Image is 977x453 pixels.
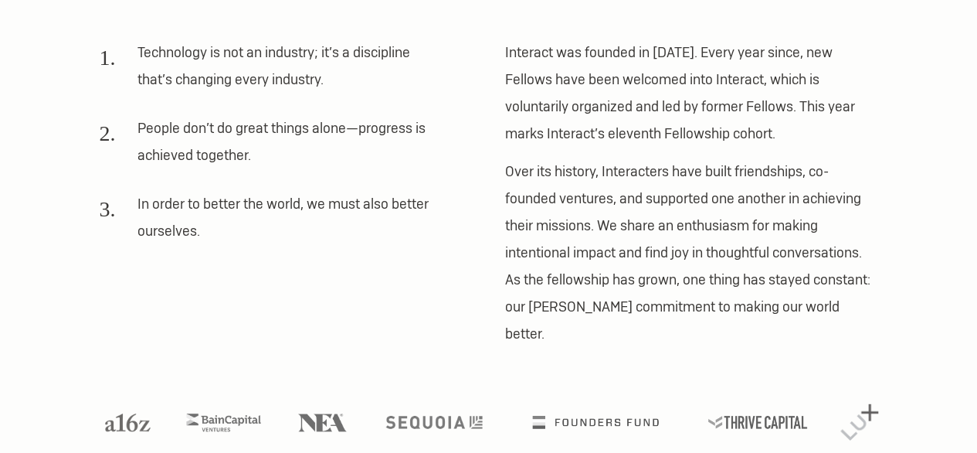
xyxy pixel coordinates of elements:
[505,158,878,347] p: Over its history, Interacters have built friendships, co-founded ventures, and supported one anot...
[840,404,877,441] img: Lux Capital logo
[708,416,807,428] img: Thrive Capital logo
[105,414,150,431] img: A16Z logo
[100,190,440,255] li: In order to better the world, we must also better ourselves.
[386,416,483,428] img: Sequoia logo
[186,414,260,431] img: Bain Capital Ventures logo
[100,114,440,179] li: People don’t do great things alone—progress is achieved together.
[532,416,658,428] img: Founders Fund logo
[298,414,347,431] img: NEA logo
[505,39,878,147] p: Interact was founded in [DATE]. Every year since, new Fellows have been welcomed into Interact, w...
[100,39,440,104] li: Technology is not an industry; it’s a discipline that’s changing every industry.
